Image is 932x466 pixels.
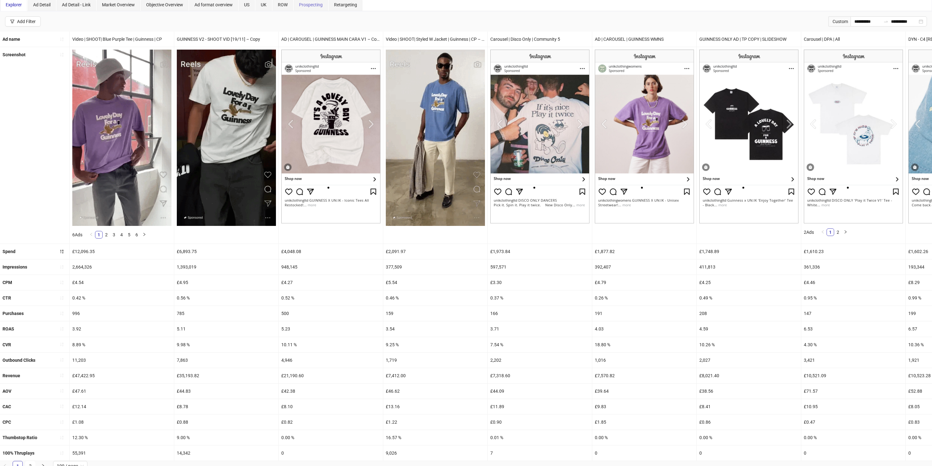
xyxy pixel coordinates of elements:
div: Video | SHOOT| Blue Purple Tee | Guinness | CP [70,32,174,47]
div: £4.95 [174,275,278,290]
span: sort-ascending [60,358,64,362]
div: 7.54 % [488,337,592,352]
div: 0.00 % [697,430,801,445]
span: sort-ascending [60,451,64,455]
span: swap-right [883,19,888,24]
div: 0.95 % [801,290,905,306]
div: 1,016 [592,353,696,368]
div: 0.00 % [801,430,905,445]
li: 2 [834,228,842,236]
div: 0.00 % [592,430,696,445]
div: 0 [801,445,905,461]
div: 392,407 [592,259,696,275]
li: Next Page [140,231,148,239]
div: Add Filter [17,19,36,24]
div: 0.42 % [70,290,174,306]
div: 0 [279,445,383,461]
div: £1,877.82 [592,244,696,259]
div: £9.83 [592,399,696,414]
div: 3.92 [70,321,174,336]
div: 4.59 [697,321,801,336]
li: 5 [125,231,133,239]
div: 4.30 % [801,337,905,352]
div: 411,813 [697,259,801,275]
span: sort-descending [60,249,64,254]
a: 6 [133,231,140,238]
div: £39.64 [592,384,696,399]
a: 1 [827,229,834,236]
img: Screenshot 120212961717600356 [804,50,903,223]
b: Screenshot [3,52,26,57]
span: US [244,2,249,7]
span: sort-ascending [60,311,64,316]
div: 0.56 % [174,290,278,306]
span: ROW [278,2,288,7]
a: 2 [834,229,841,236]
li: 3 [110,231,118,239]
div: 191 [592,306,696,321]
div: 3.54 [383,321,487,336]
span: Retargeting [334,2,357,7]
div: AD | CAROUSEL | GUINNESS MAIN CARA V1 – Copy [279,32,383,47]
span: sort-ascending [60,52,64,57]
div: 10.11 % [279,337,383,352]
a: 4 [118,231,125,238]
span: left [89,233,93,236]
div: £44.09 [488,384,592,399]
div: 159 [383,306,487,321]
img: Screenshot 120213071313020356 [595,50,694,223]
div: £6,893.75 [174,244,278,259]
div: £11.89 [488,399,592,414]
div: £0.47 [801,415,905,430]
button: left [87,231,95,239]
div: AD | CAROUSEL | GUINNESS WMNS [592,32,696,47]
div: 9.25 % [383,337,487,352]
span: sort-ascending [60,296,64,300]
span: UK [261,2,266,7]
div: £0.90 [488,415,592,430]
div: 0.46 % [383,290,487,306]
b: CTR [3,295,11,300]
div: 0.00 % [279,430,383,445]
div: £71.57 [801,384,905,399]
div: 948,145 [279,259,383,275]
div: 9.00 % [174,430,278,445]
b: CPC [3,420,11,425]
b: AOV [3,389,11,394]
div: £8,021.40 [697,368,801,383]
button: Add Filter [5,16,41,27]
b: Impressions [3,264,27,269]
div: £38.56 [697,384,801,399]
div: 18.80 % [592,337,696,352]
div: £1.08 [70,415,174,430]
span: sort-ascending [60,435,64,440]
div: £10,521.09 [801,368,905,383]
span: sort-ascending [60,280,64,285]
div: GUINNESS ONLY AD | TP COPY | SLIDESHOW [697,32,801,47]
b: Purchases [3,311,24,316]
div: £4,048.08 [279,244,383,259]
div: £42.38 [279,384,383,399]
div: £1,610.23 [801,244,905,259]
div: 7 [488,445,592,461]
li: 1 [95,231,103,239]
span: sort-ascending [60,265,64,269]
div: £4.54 [70,275,174,290]
div: £47,422.95 [70,368,174,383]
span: right [844,230,847,234]
div: 0.26 % [592,290,696,306]
div: £7,570.82 [592,368,696,383]
div: £1,748.89 [697,244,801,259]
div: 2,202 [488,353,592,368]
div: 785 [174,306,278,321]
div: £1,973.84 [488,244,592,259]
div: 16.57 % [383,430,487,445]
div: £8.10 [279,399,383,414]
span: Ad Detail [33,2,51,7]
div: £3.30 [488,275,592,290]
span: sort-ascending [60,389,64,393]
div: £8.78 [174,399,278,414]
li: Previous Page [819,228,827,236]
button: left [819,228,827,236]
b: Revenue [3,373,20,378]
